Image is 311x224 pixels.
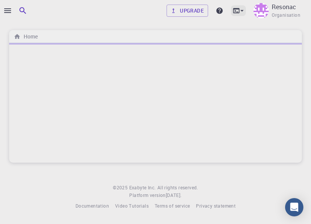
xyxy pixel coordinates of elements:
[155,203,190,209] span: Terms of service
[285,198,303,216] div: Open Intercom Messenger
[14,5,38,12] span: サポート
[155,202,190,210] a: Terms of service
[75,202,109,210] a: Documentation
[157,184,198,192] span: All rights reserved.
[12,32,39,41] nav: breadcrumb
[272,2,296,11] p: Resonac
[129,184,156,190] span: Exabyte Inc.
[113,184,129,192] span: © 2025
[129,184,156,192] a: Exabyte Inc.
[253,3,269,18] img: Resonac
[21,32,38,41] h6: Home
[196,202,236,210] a: Privacy statement
[166,192,182,199] a: [DATE].
[115,203,149,209] span: Video Tutorials
[115,202,149,210] a: Video Tutorials
[167,5,208,17] button: Upgrade
[196,203,236,209] span: Privacy statement
[129,192,165,199] span: Platform version
[75,203,109,209] span: Documentation
[272,11,300,19] span: Organisation
[166,192,182,198] span: [DATE] .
